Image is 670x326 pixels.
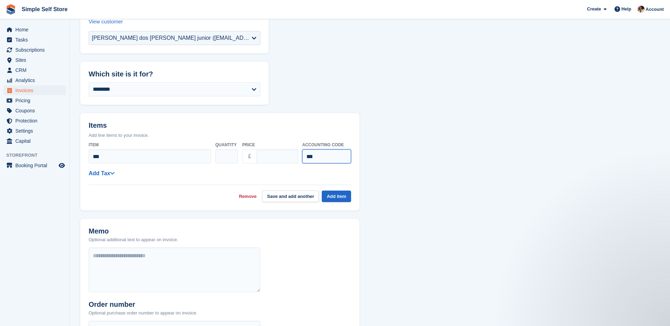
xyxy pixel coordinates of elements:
[6,4,16,15] img: stora-icon-8386f47178a22dfd0bd8f6a31ec36ba5ce8667c1dd55bd0f319d3a0aa187defe.svg
[15,106,57,116] span: Coupons
[15,136,57,146] span: Capital
[302,142,351,148] label: Accounting code
[3,161,66,170] a: menu
[3,65,66,75] a: menu
[3,55,66,65] a: menu
[646,6,664,13] span: Account
[3,96,66,105] a: menu
[15,96,57,105] span: Pricing
[3,126,66,136] a: menu
[3,25,66,35] a: menu
[322,191,351,202] button: Add item
[89,142,211,148] label: Item
[19,3,70,15] a: Simple Self Store
[89,301,197,309] h2: Order number
[15,25,57,35] span: Home
[89,227,178,235] h2: Memo
[3,116,66,126] a: menu
[15,161,57,170] span: Booking Portal
[242,142,298,148] label: Price
[239,193,257,200] a: Remove
[262,191,319,202] button: Save and add another
[3,75,66,85] a: menu
[89,132,351,139] p: Add line items to your invoice.
[3,136,66,146] a: menu
[15,65,57,75] span: CRM
[215,142,238,148] label: Quantity
[3,86,66,95] a: menu
[3,45,66,55] a: menu
[6,152,69,159] span: Storefront
[92,34,252,42] div: [PERSON_NAME] dos [PERSON_NAME] junior ([EMAIL_ADDRESS][DOMAIN_NAME])
[89,170,114,176] a: Add Tax
[15,55,57,65] span: Sites
[15,75,57,85] span: Analytics
[3,35,66,45] a: menu
[15,116,57,126] span: Protection
[89,236,178,243] p: Optional additional text to appear on invoice.
[89,18,123,24] a: View customer
[89,70,260,78] h2: Which site is it for?
[15,126,57,136] span: Settings
[15,35,57,45] span: Tasks
[58,161,66,170] a: Preview store
[638,6,645,13] img: Scott McCutcheon
[3,106,66,116] a: menu
[621,6,631,13] span: Help
[89,121,351,131] h2: Items
[587,6,601,13] span: Create
[15,45,57,55] span: Subscriptions
[89,310,197,317] p: Optional purchase order number to appear on invoice.
[15,86,57,95] span: Invoices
